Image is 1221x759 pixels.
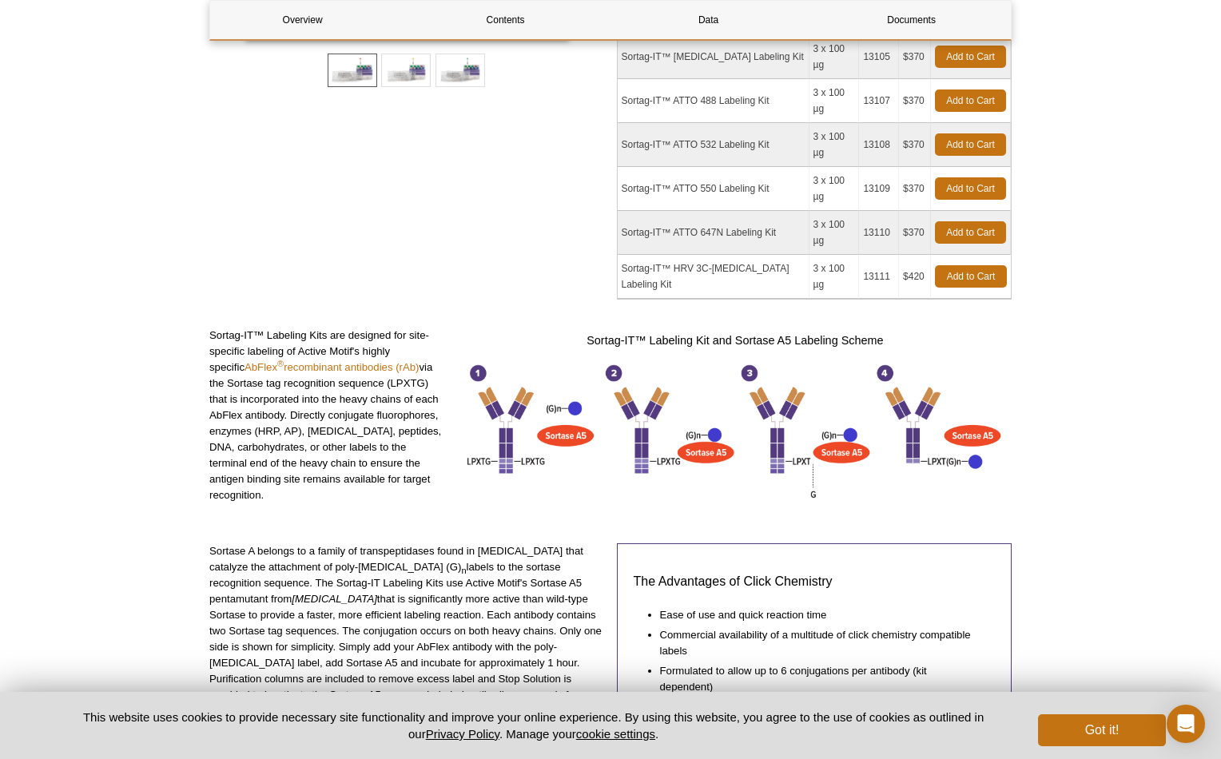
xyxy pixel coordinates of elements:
[618,167,809,211] td: Sortag-IT™ ATTO 550 Labeling Kit
[809,35,860,79] td: 3 x 100 µg
[461,566,466,575] sub: n
[660,603,980,623] li: Ease of use and quick reaction time
[809,79,860,123] td: 3 x 100 µg
[576,727,655,741] button: cookie settings
[899,35,931,79] td: $370
[935,177,1006,200] a: Add to Cart
[660,659,980,695] li: Formulated to allow up to 6 conjugations per antibody (kit dependent)
[935,46,1006,68] a: Add to Cart
[1167,705,1205,743] div: Open Intercom Messenger
[634,572,996,591] h3: The Advantages of Click Chemistry
[899,211,931,255] td: $370
[245,361,419,373] a: AbFlex®recombinant antibodies (rAb)
[1038,714,1166,746] button: Got it!
[859,211,899,255] td: 13110
[935,133,1006,156] a: Add to Cart
[618,35,809,79] td: Sortag-IT™ [MEDICAL_DATA] Labeling Kit
[413,1,598,39] a: Contents
[935,221,1006,244] a: Add to Cart
[660,623,980,659] li: Commercial availability of a multitude of click chemistry compatible labels
[209,543,605,719] p: Sortase A belongs to a family of transpeptidases found in [MEDICAL_DATA] that catalyze the attach...
[899,123,931,167] td: $370
[809,123,860,167] td: 3 x 100 µg
[210,1,395,39] a: Overview
[618,255,809,299] td: Sortag-IT™ HRV 3C-[MEDICAL_DATA] Labeling Kit
[618,79,809,123] td: Sortag-IT™ ATTO 488 Labeling Kit
[819,1,1004,39] a: Documents
[859,167,899,211] td: 13109
[935,265,1007,288] a: Add to Cart
[618,211,809,255] td: Sortag-IT™ ATTO 647N Labeling Kit
[859,123,899,167] td: 13108
[859,79,899,123] td: 13107
[899,167,931,211] td: $370
[859,255,899,299] td: 13111
[809,255,860,299] td: 3 x 100 µg
[55,709,1012,742] p: This website uses cookies to provide necessary site functionality and improve your online experie...
[292,593,377,605] em: [MEDICAL_DATA]
[809,211,860,255] td: 3 x 100 µg
[899,255,931,299] td: $420
[277,359,284,368] sup: ®
[809,167,860,211] td: 3 x 100 µg
[616,1,801,39] a: Data
[209,328,447,503] p: Sortag-IT™ Labeling Kits are designed for site-specific labeling of Active Motif's highly specifi...
[459,358,1012,507] img: The Sortag-IT™ Labeling Kit for AbFlex recombinant antibodies
[935,89,1006,112] a: Add to Cart
[618,123,809,167] td: Sortag-IT™ ATTO 532 Labeling Kit
[859,35,899,79] td: 13105
[426,727,499,741] a: Privacy Policy
[459,331,1012,350] h3: Sortag-IT™ Labeling Kit and Sortase A5 Labeling Scheme
[899,79,931,123] td: $370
